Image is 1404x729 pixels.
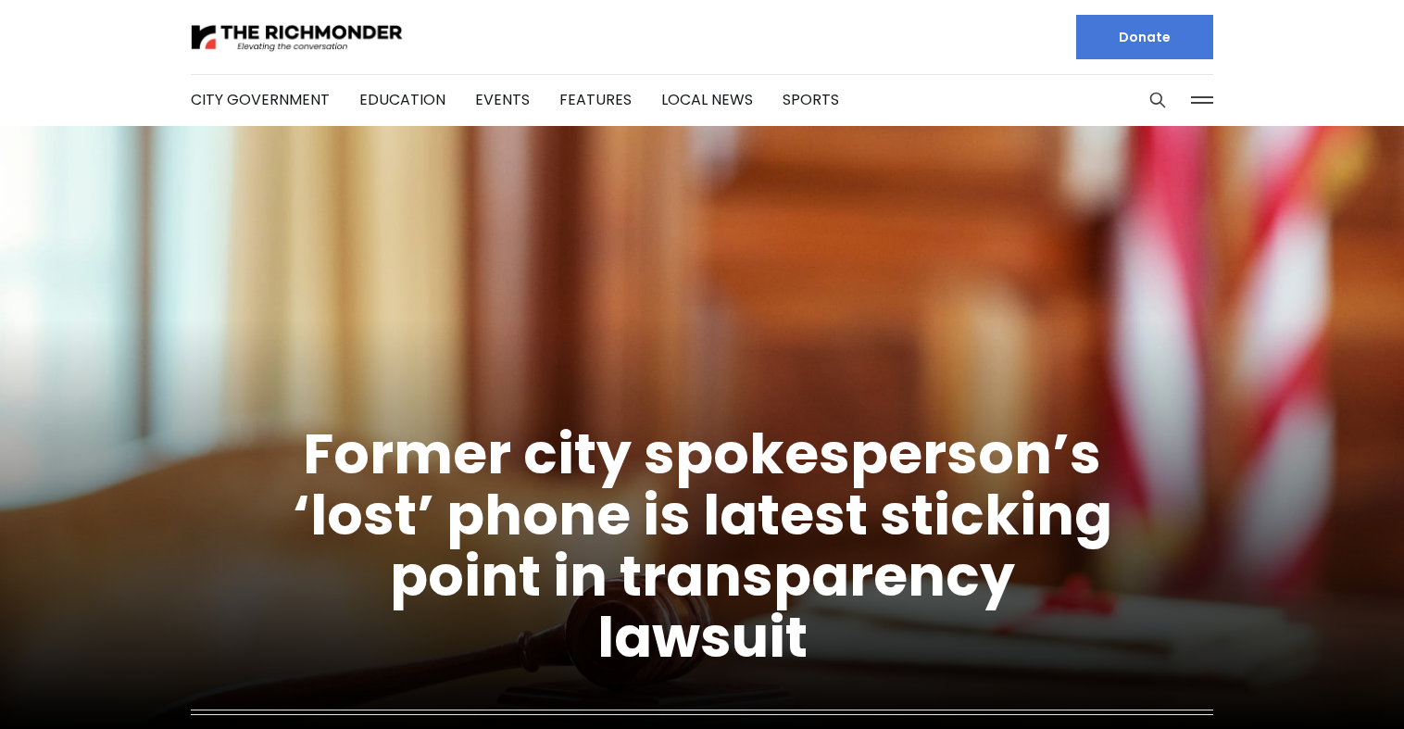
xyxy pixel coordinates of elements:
[191,21,404,54] img: The Richmonder
[1247,638,1404,729] iframe: portal-trigger
[475,89,530,110] a: Events
[293,415,1112,676] a: Former city spokesperson’s ‘lost’ phone is latest sticking point in transparency lawsuit
[1144,86,1172,114] button: Search this site
[661,89,753,110] a: Local News
[191,89,330,110] a: City Government
[1076,15,1213,59] a: Donate
[559,89,632,110] a: Features
[359,89,445,110] a: Education
[783,89,839,110] a: Sports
